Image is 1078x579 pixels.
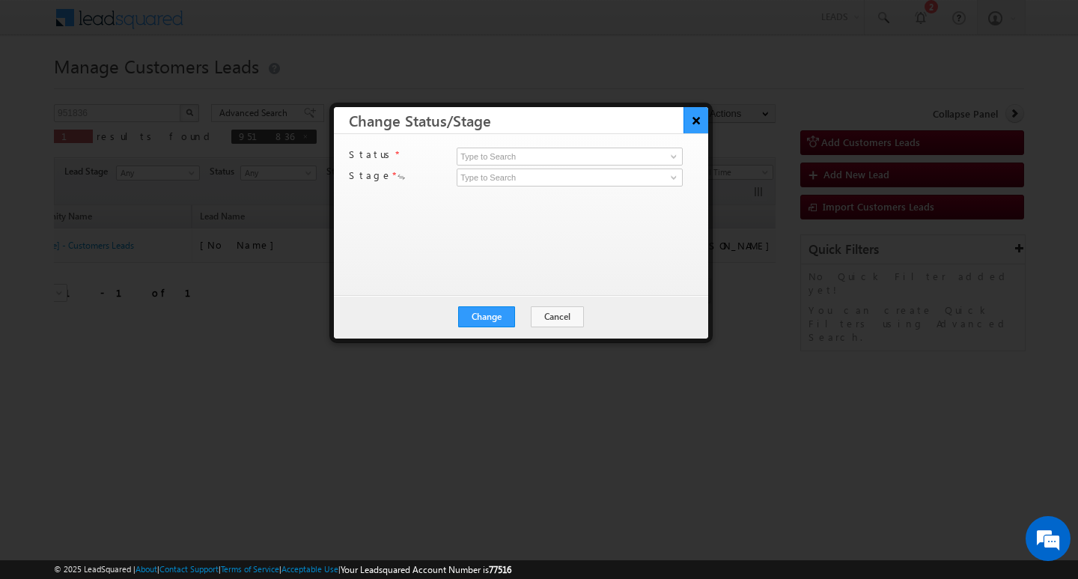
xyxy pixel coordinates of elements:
[25,79,63,98] img: d_60004797649_company_0_60004797649
[221,564,279,574] a: Terms of Service
[54,563,511,577] span: © 2025 LeadSquared | | | | |
[683,107,708,133] button: ×
[281,564,338,574] a: Acceptable Use
[663,170,681,185] a: Show All Items
[349,107,708,133] h3: Change Status/Stage
[246,7,281,43] div: Minimize live chat window
[204,461,272,482] em: Start Chat
[489,564,511,575] span: 77516
[663,149,681,164] a: Show All Items
[135,564,157,574] a: About
[458,306,515,327] button: Change
[341,564,511,575] span: Your Leadsquared Account Number is
[457,169,683,187] input: Type to Search
[78,79,252,98] div: Chat with us now
[457,148,683,166] input: Type to Search
[19,139,273,449] textarea: Type your message and hit 'Enter'
[349,148,395,161] label: Status
[349,169,392,182] label: Stage
[159,564,219,574] a: Contact Support
[531,306,584,327] button: Cancel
